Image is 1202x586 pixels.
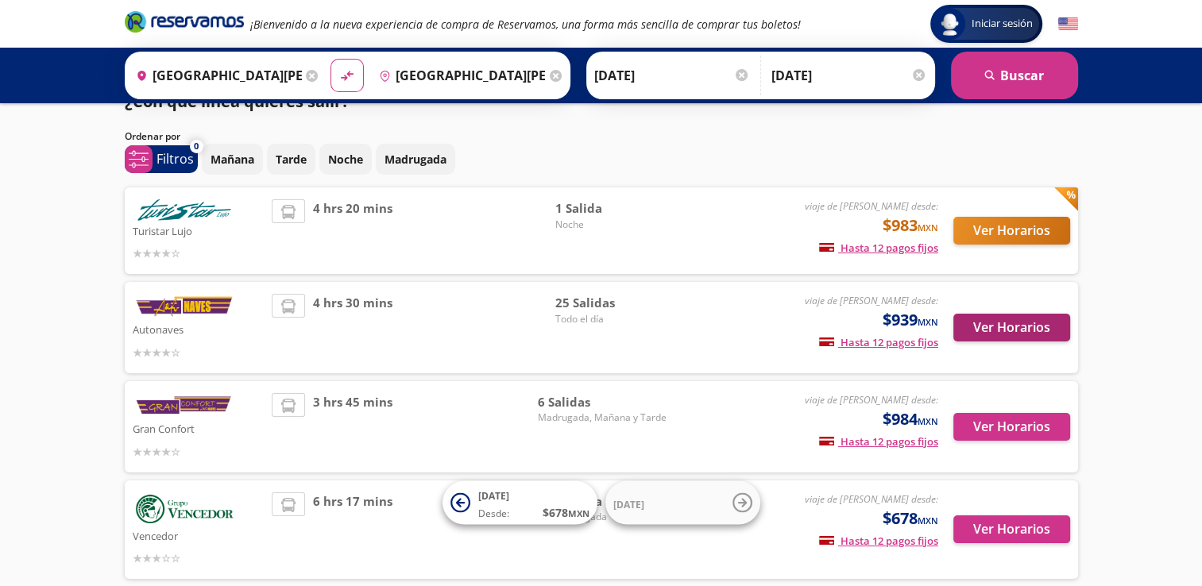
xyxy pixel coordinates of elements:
[555,199,667,218] span: 1 Salida
[555,294,667,312] span: 25 Salidas
[373,56,546,95] input: Buscar Destino
[385,151,446,168] p: Madrugada
[276,151,307,168] p: Tarde
[157,149,194,168] p: Filtros
[918,515,938,526] small: MXN
[594,56,750,95] input: Elegir Fecha
[194,140,199,153] span: 0
[478,489,509,503] span: [DATE]
[555,312,667,326] span: Todo el día
[328,151,363,168] p: Noche
[129,56,303,95] input: Buscar Origen
[250,17,801,32] em: ¡Bienvenido a la nueva experiencia de compra de Reservamos, una forma más sencilla de comprar tus...
[376,144,455,175] button: Madrugada
[133,492,236,526] img: Vencedor
[953,217,1070,245] button: Ver Horarios
[125,10,244,33] i: Brand Logo
[313,492,392,567] span: 6 hrs 17 mins
[133,319,265,338] p: Autonaves
[443,481,597,525] button: [DATE]Desde:$678MXN
[953,314,1070,341] button: Ver Horarios
[202,144,263,175] button: Mañana
[543,504,589,521] span: $ 678
[918,316,938,328] small: MXN
[819,241,938,255] span: Hasta 12 pagos fijos
[965,16,1039,32] span: Iniciar sesión
[883,308,938,332] span: $939
[133,294,236,319] img: Autonaves
[313,393,392,461] span: 3 hrs 45 mins
[883,507,938,530] span: $678
[1058,14,1078,34] button: English
[953,413,1070,441] button: Ver Horarios
[771,56,927,95] input: Opcional
[555,218,667,232] span: Noche
[805,492,938,506] em: viaje de [PERSON_NAME] desde:
[883,407,938,431] span: $984
[883,214,938,237] span: $983
[918,415,938,427] small: MXN
[211,151,254,168] p: Mañana
[951,52,1078,99] button: Buscar
[805,393,938,407] em: viaje de [PERSON_NAME] desde:
[125,10,244,38] a: Brand Logo
[918,222,938,233] small: MXN
[125,129,180,144] p: Ordenar por
[133,418,265,438] p: Gran Confort
[953,515,1070,543] button: Ver Horarios
[125,145,198,173] button: 0Filtros
[805,199,938,213] em: viaje de [PERSON_NAME] desde:
[133,221,265,240] p: Turistar Lujo
[819,534,938,548] span: Hasta 12 pagos fijos
[133,526,265,545] p: Vencedor
[313,294,392,361] span: 4 hrs 30 mins
[538,411,667,425] span: Madrugada, Mañana y Tarde
[319,144,372,175] button: Noche
[605,481,760,525] button: [DATE]
[133,393,236,418] img: Gran Confort
[805,294,938,307] em: viaje de [PERSON_NAME] desde:
[267,144,315,175] button: Tarde
[819,434,938,449] span: Hasta 12 pagos fijos
[313,199,392,262] span: 4 hrs 20 mins
[568,507,589,519] small: MXN
[613,497,644,511] span: [DATE]
[133,199,236,221] img: Turistar Lujo
[819,335,938,349] span: Hasta 12 pagos fijos
[538,393,667,411] span: 6 Salidas
[478,507,509,521] span: Desde:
